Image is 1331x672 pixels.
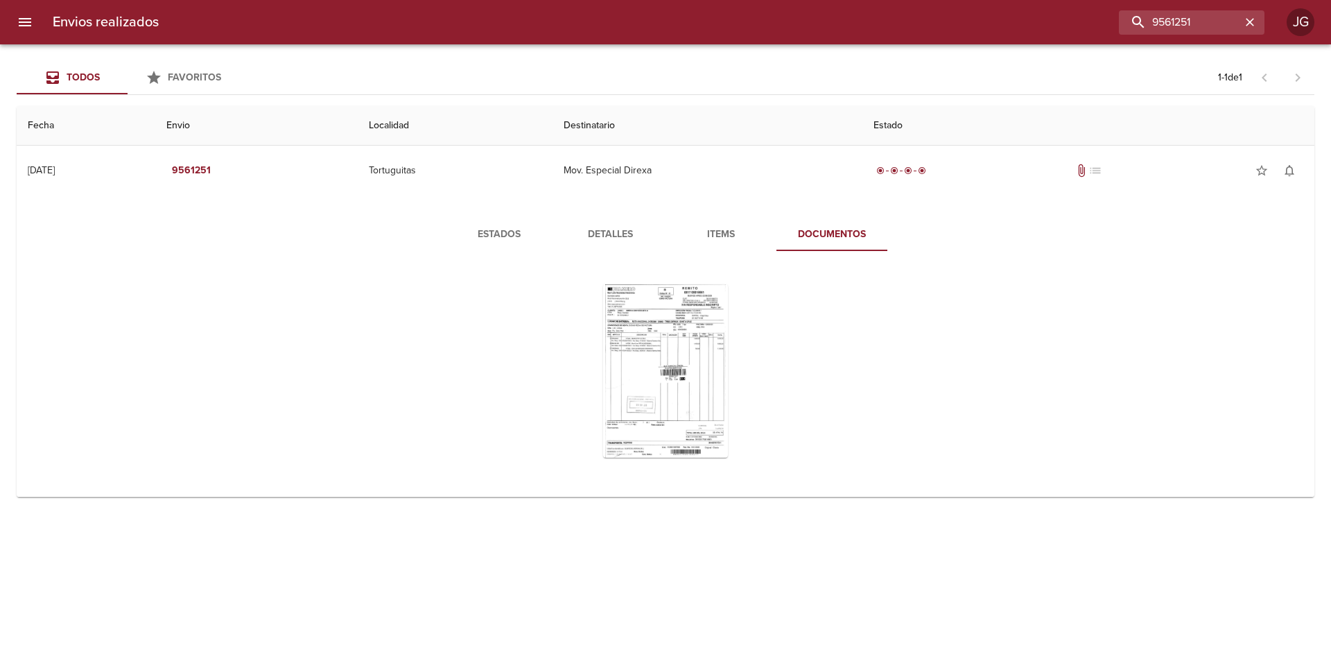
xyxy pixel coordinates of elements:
[444,218,887,251] div: Tabs detalle de guia
[166,158,216,184] button: 9561251
[1281,61,1314,94] span: Pagina siguiente
[168,71,221,83] span: Favoritos
[876,166,885,175] span: radio_button_checked
[603,284,728,458] div: Arir imagen
[785,226,879,243] span: Documentos
[862,106,1314,146] th: Estado
[67,71,100,83] span: Todos
[553,106,862,146] th: Destinatario
[358,106,553,146] th: Localidad
[873,164,929,178] div: Entregado
[172,162,211,180] em: 9561251
[8,6,42,39] button: menu
[1218,71,1242,85] p: 1 - 1 de 1
[890,166,898,175] span: radio_button_checked
[155,106,358,146] th: Envio
[452,226,546,243] span: Estados
[358,146,553,196] td: Tortuguitas
[1088,164,1102,178] span: No tiene pedido asociado
[553,146,862,196] td: Mov. Especial Direxa
[563,226,657,243] span: Detalles
[17,61,238,94] div: Tabs Envios
[1248,70,1281,84] span: Pagina anterior
[53,11,159,33] h6: Envios realizados
[1255,164,1269,178] span: star_border
[28,164,55,176] div: [DATE]
[904,166,912,175] span: radio_button_checked
[1282,164,1296,178] span: notifications_none
[674,226,768,243] span: Items
[1075,164,1088,178] span: Tiene documentos adjuntos
[918,166,926,175] span: radio_button_checked
[17,106,1314,497] table: Tabla de envíos del cliente
[1276,157,1303,184] button: Activar notificaciones
[17,106,155,146] th: Fecha
[1248,157,1276,184] button: Agregar a favoritos
[1287,8,1314,36] div: JG
[1119,10,1241,35] input: buscar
